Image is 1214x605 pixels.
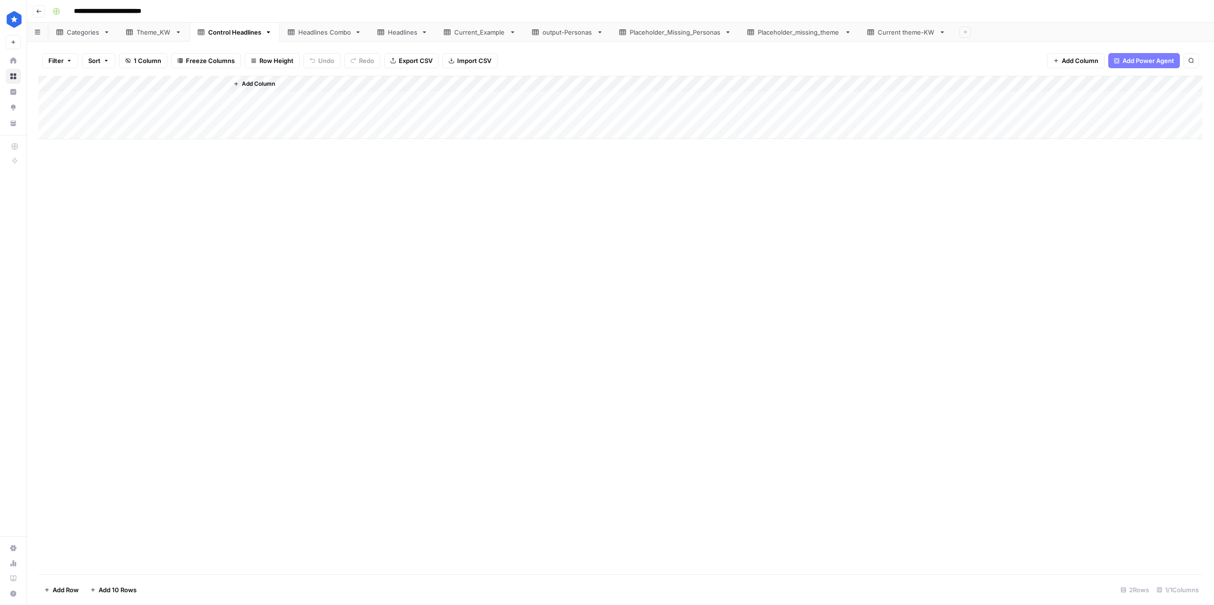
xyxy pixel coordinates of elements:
[457,56,491,65] span: Import CSV
[48,56,64,65] span: Filter
[186,56,235,65] span: Freeze Columns
[1122,56,1174,65] span: Add Power Agent
[344,53,380,68] button: Redo
[245,53,300,68] button: Row Height
[384,53,439,68] button: Export CSV
[399,56,432,65] span: Export CSV
[119,53,167,68] button: 1 Column
[53,585,79,595] span: Add Row
[298,27,351,37] div: Headlines Combo
[242,80,275,88] span: Add Column
[1062,56,1098,65] span: Add Column
[6,116,21,131] a: Your Data
[758,27,841,37] div: Placeholder_missing_theme
[6,100,21,115] a: Opportunities
[359,56,374,65] span: Redo
[6,541,21,556] a: Settings
[442,53,497,68] button: Import CSV
[48,23,118,42] a: Categories
[134,56,161,65] span: 1 Column
[859,23,954,42] a: Current theme-KW
[369,23,436,42] a: Headlines
[611,23,739,42] a: Placeholder_Missing_Personas
[6,84,21,99] a: Insights
[99,585,137,595] span: Add 10 Rows
[67,27,100,37] div: Categories
[6,11,23,28] img: ConsumerAffairs Logo
[1153,582,1203,597] div: 1/1 Columns
[259,56,294,65] span: Row Height
[38,582,84,597] button: Add Row
[303,53,340,68] button: Undo
[630,27,721,37] div: Placeholder_Missing_Personas
[190,23,280,42] a: Control Headlines
[454,27,506,37] div: Current_Example
[137,27,171,37] div: Theme_KW
[118,23,190,42] a: Theme_KW
[1108,53,1180,68] button: Add Power Agent
[6,8,21,31] button: Workspace: ConsumerAffairs
[388,27,417,37] div: Headlines
[84,582,142,597] button: Add 10 Rows
[88,56,101,65] span: Sort
[6,556,21,571] a: Usage
[208,27,261,37] div: Control Headlines
[1117,582,1153,597] div: 2 Rows
[739,23,859,42] a: Placeholder_missing_theme
[524,23,611,42] a: output-Personas
[6,571,21,586] a: Learning Hub
[6,53,21,68] a: Home
[82,53,115,68] button: Sort
[280,23,369,42] a: Headlines Combo
[878,27,935,37] div: Current theme-KW
[436,23,524,42] a: Current_Example
[6,586,21,601] button: Help + Support
[230,78,279,90] button: Add Column
[42,53,78,68] button: Filter
[171,53,241,68] button: Freeze Columns
[1047,53,1104,68] button: Add Column
[6,69,21,84] a: Browse
[543,27,593,37] div: output-Personas
[318,56,334,65] span: Undo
